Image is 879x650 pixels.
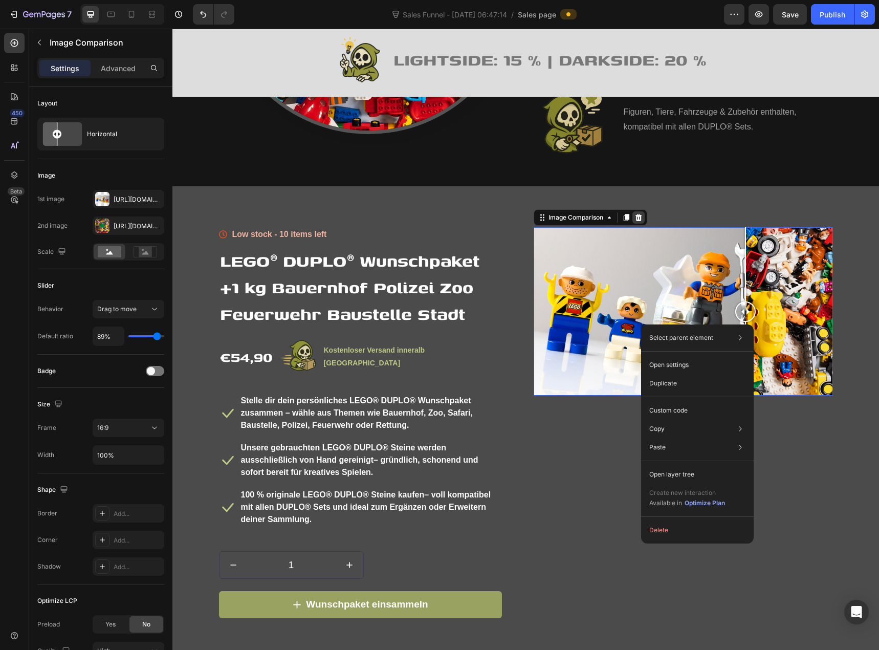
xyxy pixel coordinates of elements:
[87,122,149,146] div: Horizontal
[649,443,666,452] p: Paste
[37,221,68,230] div: 2nd image
[782,10,799,19] span: Save
[684,498,726,508] button: Optimize Plan
[172,29,879,650] iframe: Design area
[37,245,68,259] div: Scale
[69,460,328,497] p: – voll kompatibel mit allen DUPLO® Sets und ideal zum Ergänzen oder Erweitern deiner Sammlung.
[37,509,57,518] div: Border
[37,171,55,180] div: Image
[37,366,56,376] div: Badge
[114,536,162,545] div: Add...
[114,195,162,204] div: [URL][DOMAIN_NAME]
[37,332,73,341] div: Default ratio
[114,562,162,572] div: Add...
[93,300,164,318] button: Drag to move
[93,419,164,437] button: 16:9
[37,281,54,290] div: Slider
[37,596,77,605] div: Optimize LCP
[105,620,116,629] span: Yes
[649,360,689,370] p: Open settings
[47,218,329,299] h1: LEGO® DUPLO® Wunschpaket +1 kg Bauernhof Polizei Zoo Feuerwehr Baustelle Stadt
[37,398,64,411] div: Size
[67,8,72,20] p: 7
[374,184,433,193] div: Image Comparison
[134,570,255,582] div: Wunschpaket einsammeln
[685,499,725,508] div: Optimize Plan
[69,415,274,436] strong: Unsere gebrauchten LEGO® DUPLO® Steine werden ausschließlich von Hand gereinigt
[649,499,682,507] span: Available in
[811,4,854,25] button: Publish
[97,305,137,313] span: Drag to move
[506,371,516,379] div: 0
[114,509,162,518] div: Add...
[47,316,101,340] div: €54,90
[60,200,155,212] p: Low stock - 10 items left
[193,4,234,25] div: Undo/Redo
[75,523,163,550] input: quantity
[37,99,57,108] div: Layout
[401,9,509,20] span: Sales Funnel - [DATE] 06:47:14
[37,194,64,204] div: 1st image
[37,450,54,460] div: Width
[69,413,328,450] p: – gründlich, schonend und sofort bereit für kreatives Spielen.
[69,366,328,403] p: Stelle dir dein persönliches LEGO® DUPLO® Wunschpaket zusammen – wähle aus Themen wie Bauernhof, ...
[37,305,63,314] div: Behavior
[93,327,124,345] input: Auto
[151,315,328,341] p: Kostenloser Versand inneralb [GEOGRAPHIC_DATA]
[69,462,252,470] strong: 100 % originale LEGO® DUPLO® Steine kaufen
[4,4,76,25] button: 7
[8,187,25,196] div: Beta
[163,523,191,550] button: increment
[649,406,688,415] p: Custom code
[47,523,75,550] button: decrement
[511,9,514,20] span: /
[649,488,726,498] p: Create new interaction
[649,424,665,434] p: Copy
[649,470,694,479] p: Open layer tree
[142,620,150,629] span: No
[50,36,160,49] p: Image Comparison
[844,600,869,624] div: Open Intercom Messenger
[37,620,60,629] div: Preload
[361,56,438,133] img: gempages_586225068544099101-5e8f05b6-30f3-4b7b-895f-6d7d8905b5be.png
[37,483,70,497] div: Shape
[451,76,660,106] p: Figuren, Tiere, Fahrzeuge & Zubehör enthalten, kompatibel mit allen DUPLO® Sets.
[101,63,136,74] p: Advanced
[37,535,58,545] div: Corner
[773,4,807,25] button: Save
[820,9,845,20] div: Publish
[93,446,164,464] input: Auto
[97,424,108,431] span: 16:9
[51,63,79,74] p: Settings
[518,9,556,20] span: Sales page
[37,423,56,432] div: Frame
[645,521,750,539] button: Delete
[649,379,677,388] p: Duplicate
[10,109,25,117] div: 450
[37,562,61,571] div: Shadow
[47,562,329,590] button: Wunschpaket einsammeln
[114,222,162,231] div: [URL][DOMAIN_NAME]
[649,333,713,342] p: Select parent element
[105,308,146,349] img: gempages_586225068544099101-4cd4eb2f-295d-4eb1-bd38-038576ed98ab.png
